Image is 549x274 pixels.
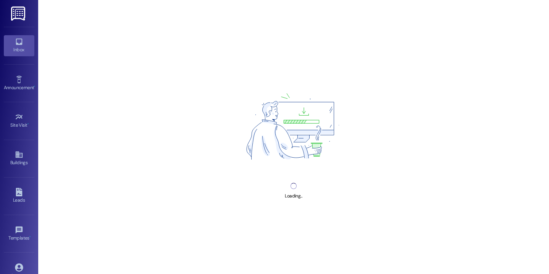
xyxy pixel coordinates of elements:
[4,223,34,244] a: Templates •
[4,186,34,206] a: Leads
[285,192,302,200] div: Loading...
[4,111,34,131] a: Site Visit •
[34,84,35,89] span: •
[11,7,27,21] img: ResiDesk Logo
[29,234,31,240] span: •
[4,148,34,169] a: Buildings
[27,121,29,127] span: •
[4,35,34,56] a: Inbox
